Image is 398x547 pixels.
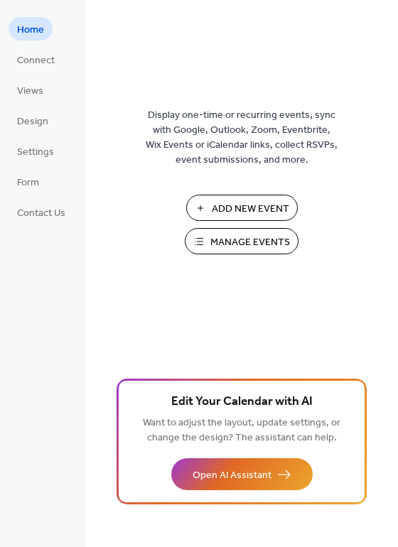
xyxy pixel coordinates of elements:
span: Contact Us [17,206,65,221]
span: Home [17,23,44,38]
a: Home [9,17,53,40]
a: Contact Us [9,200,74,224]
a: Settings [9,139,63,163]
span: Edit Your Calendar with AI [171,392,313,412]
span: Connect [17,53,55,68]
span: Form [17,175,39,190]
span: Manage Events [210,235,290,250]
span: Views [17,84,43,99]
button: Open AI Assistant [171,458,313,490]
button: Manage Events [185,228,298,254]
span: Open AI Assistant [193,468,271,483]
span: Design [17,114,48,129]
button: Add New Event [186,195,298,221]
a: Design [9,109,57,132]
a: Connect [9,48,63,71]
span: Add New Event [212,202,289,217]
span: Settings [17,145,54,160]
span: Display one-time or recurring events, sync with Google, Outlook, Zoom, Eventbrite, Wix Events or ... [146,108,338,168]
span: Want to adjust the layout, update settings, or change the design? The assistant can help. [143,413,340,448]
a: Views [9,78,52,102]
a: Form [9,170,48,193]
